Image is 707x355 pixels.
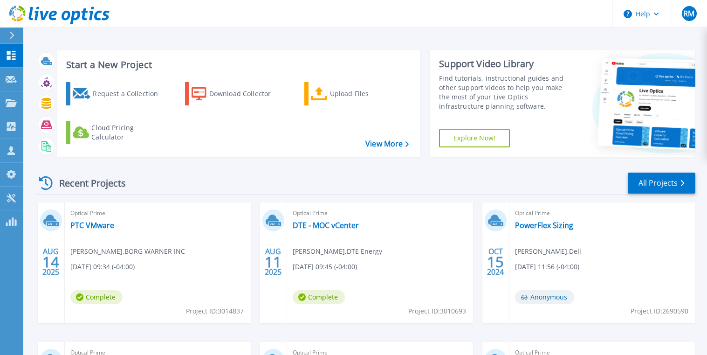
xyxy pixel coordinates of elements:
[628,173,695,194] a: All Projects
[365,139,409,148] a: View More
[683,10,694,17] span: RM
[515,208,690,218] span: Optical Prime
[36,172,138,195] div: Recent Projects
[91,123,166,142] div: Cloud Pricing Calculator
[408,306,466,316] span: Project ID: 3010693
[42,258,59,266] span: 14
[186,306,244,316] span: Project ID: 3014837
[439,129,510,147] a: Explore Now!
[515,262,579,272] span: [DATE] 11:56 (-04:00)
[439,74,572,111] div: Find tutorials, instructional guides and other support videos to help you make the most of your L...
[66,82,170,105] a: Request a Collection
[70,246,185,257] span: [PERSON_NAME] , BORG WARNER INC
[515,246,581,257] span: [PERSON_NAME] , Dell
[70,221,114,230] a: PTC VMware
[293,290,345,304] span: Complete
[66,60,408,70] h3: Start a New Project
[293,246,382,257] span: [PERSON_NAME] , DTE Energy
[70,208,245,218] span: Optical Prime
[515,290,574,304] span: Anonymous
[631,306,688,316] span: Project ID: 2690590
[70,262,135,272] span: [DATE] 09:34 (-04:00)
[487,245,504,279] div: OCT 2024
[265,258,281,266] span: 11
[264,245,282,279] div: AUG 2025
[293,221,359,230] a: DTE - MOC vCenter
[293,262,357,272] span: [DATE] 09:45 (-04:00)
[185,82,289,105] a: Download Collector
[66,121,170,144] a: Cloud Pricing Calculator
[304,82,408,105] a: Upload Files
[42,245,60,279] div: AUG 2025
[330,84,405,103] div: Upload Files
[209,84,284,103] div: Download Collector
[439,58,572,70] div: Support Video Library
[93,84,167,103] div: Request a Collection
[293,208,467,218] span: Optical Prime
[70,290,123,304] span: Complete
[487,258,504,266] span: 15
[515,221,573,230] a: PowerFlex Sizing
